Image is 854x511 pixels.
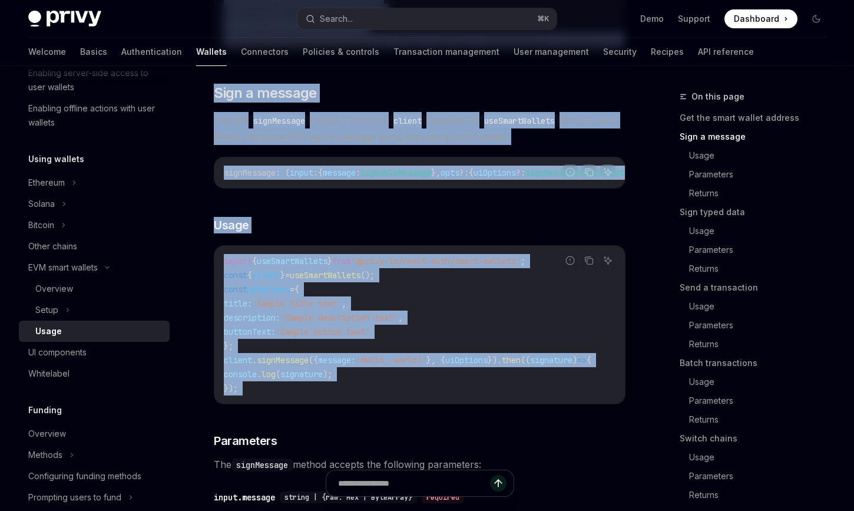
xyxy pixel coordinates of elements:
[280,312,398,323] span: 'Sample description text'
[603,38,637,66] a: Security
[581,253,597,268] button: Copy the contents from the code block
[698,38,754,66] a: API reference
[303,38,379,66] a: Policies & controls
[262,369,276,380] span: log
[680,354,835,372] a: Batch transactions
[360,270,375,281] span: ();
[691,90,744,104] span: On this page
[600,253,615,268] button: Ask AI
[290,167,313,178] span: input
[257,256,327,266] span: useSmartWallets
[445,355,488,365] span: uiOptions
[581,164,597,180] button: Copy the contents from the code block
[479,114,560,127] code: useSmartWallets
[323,369,332,380] span: );
[398,312,403,323] span: ,
[28,152,84,166] h5: Using wallets
[689,372,835,391] a: Usage
[516,167,525,178] span: ?:
[294,284,299,295] span: {
[224,284,247,295] span: const
[651,38,684,66] a: Recipes
[28,427,66,441] div: Overview
[689,486,835,505] a: Returns
[474,167,516,178] span: uiOptions
[678,13,710,25] a: Support
[224,341,233,351] span: };
[28,176,65,190] div: Ethereum
[313,167,318,178] span: :
[196,38,227,66] a: Wallets
[35,324,62,338] div: Usage
[459,167,469,178] span: ?:
[241,38,289,66] a: Connectors
[28,11,101,27] img: dark logo
[309,355,318,365] span: ({
[521,355,530,365] span: ((
[689,240,835,259] a: Parameters
[680,429,835,448] a: Switch chains
[689,146,835,165] a: Usage
[680,127,835,146] a: Sign a message
[488,355,502,365] span: }).
[28,239,77,253] div: Other chains
[356,167,360,178] span: :
[323,167,356,178] span: message
[19,466,170,487] a: Configuring funding methods
[431,167,441,178] span: },
[389,114,426,127] code: client
[28,448,62,462] div: Methods
[441,167,459,178] span: opts
[214,112,625,145] span: Use the function from the returned by hook in your React component to sign a message using the us...
[28,469,141,483] div: Configuring funding methods
[689,448,835,467] a: Usage
[224,312,280,323] span: description:
[28,218,54,232] div: Bitcoin
[521,256,525,266] span: ;
[231,459,293,472] code: signMessage
[680,278,835,297] a: Send a transaction
[490,475,507,492] button: Send message
[689,297,835,316] a: Usage
[297,8,557,29] button: Search...⌘K
[502,355,521,365] span: then
[28,261,98,275] div: EVM smart wallets
[689,259,835,278] a: Returns
[28,345,87,360] div: UI components
[80,38,107,66] a: Basics
[734,13,779,25] span: Dashboard
[276,369,280,380] span: (
[689,222,835,240] a: Usage
[514,38,589,66] a: User management
[680,108,835,127] a: Get the smart wallet address
[426,355,445,365] span: }, {
[249,114,310,127] code: signMessage
[35,282,73,296] div: Overview
[285,270,290,281] span: =
[214,217,249,233] span: Usage
[290,284,294,295] span: =
[360,167,431,178] span: SignableMessage
[280,369,323,380] span: signature
[327,256,332,266] span: }
[214,433,277,449] span: Parameters
[680,203,835,222] a: Sign typed data
[252,256,257,266] span: {
[276,327,370,337] span: 'Sample button text'
[28,490,121,505] div: Prompting users to fund
[572,355,577,365] span: )
[19,321,170,342] a: Usage
[28,197,55,211] div: Solana
[28,101,163,130] div: Enabling offline actions with user wallets
[35,303,58,317] div: Setup
[562,253,578,268] button: Report incorrect code
[577,355,587,365] span: =>
[807,9,826,28] button: Toggle dark mode
[214,456,625,473] span: The method accepts the following parameters:
[342,298,346,309] span: ,
[28,38,66,66] a: Welcome
[318,167,323,178] span: {
[587,355,591,365] span: {
[689,165,835,184] a: Parameters
[640,13,664,25] a: Demo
